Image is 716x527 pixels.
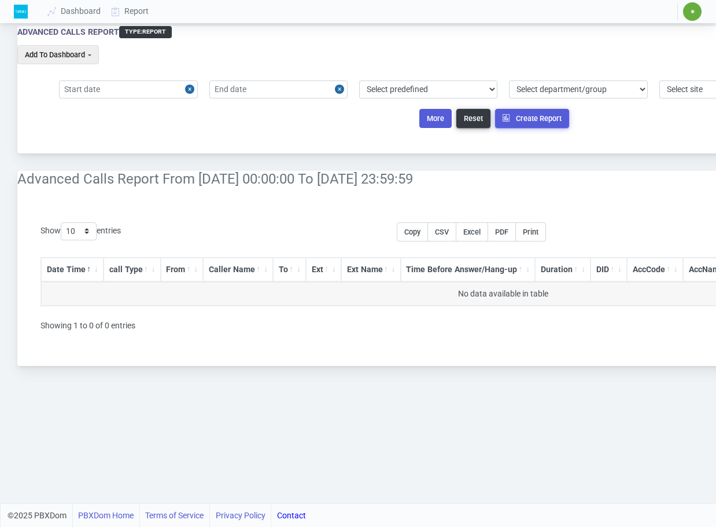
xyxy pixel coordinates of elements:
button: Add To Dashboard [17,45,99,64]
button: Close [335,80,348,98]
th: Date Time: activate to sort column descending [41,258,104,282]
th: Time Before Answer/Hang-up: activate to sort column ascending [401,258,536,282]
th: To: activate to sort column ascending [273,258,306,282]
select: Showentries [61,222,97,240]
span: CSV [435,228,449,236]
div: Advanced Calls Report [17,27,119,37]
span: Excel [463,228,481,236]
a: Terms of Service [145,504,204,527]
input: End date [209,80,348,98]
img: Logo [14,5,28,19]
th: call Type: activate to sort column ascending [104,258,161,282]
th: DID: activate to sort column ascending [590,258,627,282]
div: ©2025 PBXDom [8,504,306,527]
th: Ext: activate to sort column ascending [306,258,341,282]
button: More [419,109,452,128]
button: Excel [456,222,488,241]
button: Copy [397,222,428,241]
a: Privacy Policy [216,504,265,527]
button: CSV [427,222,456,241]
label: Show entries [40,222,121,240]
a: Dashboard [43,1,106,22]
a: Report [106,1,154,22]
span: Print [523,228,538,236]
div: type : [119,26,172,38]
span: Report [142,28,166,35]
button: Create Report [495,109,569,128]
th: From: activate to sort column ascending [161,258,204,282]
th: Caller Name: activate to sort column ascending [203,258,273,282]
th: Ext Name: activate to sort column ascending [341,258,401,282]
div: Showing 1 to 0 of 0 entries [40,313,135,343]
a: PBXDom Home [78,504,134,527]
button: Close [185,80,198,98]
button: Reset [456,109,490,128]
span: ✷ [690,8,695,15]
th: Duration: activate to sort column ascending [535,258,590,282]
a: Contact [277,504,306,527]
th: AccCode: activate to sort column ascending [627,258,683,282]
button: Print [515,222,546,241]
button: ✷ [682,2,702,21]
button: PDF [488,222,516,241]
input: Start date [59,80,197,98]
span: PDF [495,228,508,236]
span: Copy [404,228,420,236]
